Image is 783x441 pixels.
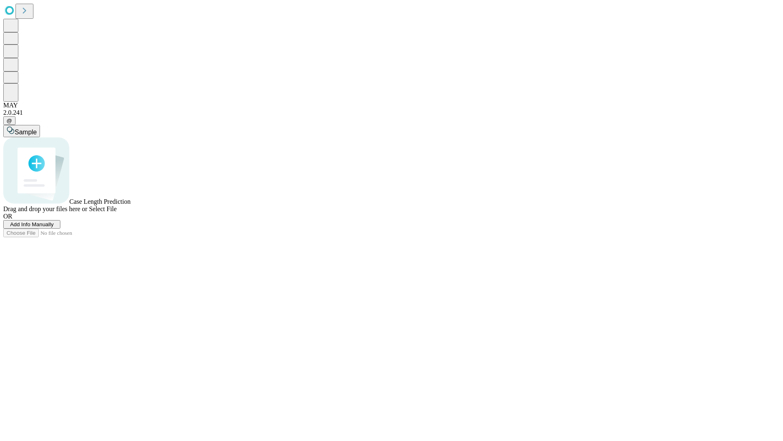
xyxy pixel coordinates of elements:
button: @ [3,116,15,125]
span: OR [3,213,12,220]
span: Add Info Manually [10,221,54,227]
button: Sample [3,125,40,137]
span: Select File [89,205,117,212]
div: 2.0.241 [3,109,780,116]
span: Case Length Prediction [69,198,130,205]
span: Drag and drop your files here or [3,205,87,212]
span: Sample [15,129,37,136]
span: @ [7,118,12,124]
button: Add Info Manually [3,220,60,229]
div: MAY [3,102,780,109]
